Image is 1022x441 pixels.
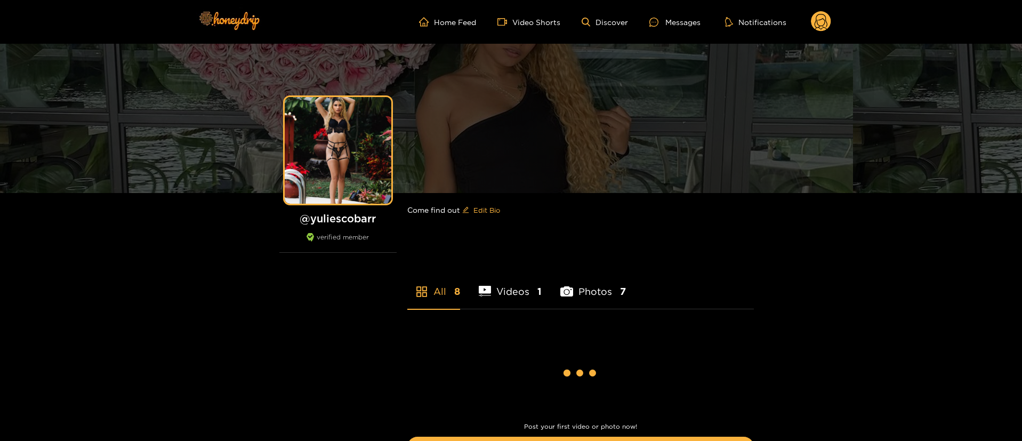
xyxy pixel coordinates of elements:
[722,17,790,27] button: Notifications
[649,16,701,28] div: Messages
[407,423,754,430] p: Post your first video or photo now!
[407,193,754,227] div: Come find out
[473,205,500,215] span: Edit Bio
[537,285,542,298] span: 1
[279,212,397,225] h1: @ yuliescobarr
[560,261,626,309] li: Photos
[462,206,469,214] span: edit
[620,285,626,298] span: 7
[497,17,512,27] span: video-camera
[582,18,628,27] a: Discover
[454,285,460,298] span: 8
[479,261,542,309] li: Videos
[460,202,502,219] button: editEdit Bio
[407,261,460,309] li: All
[279,233,397,253] div: verified member
[419,17,434,27] span: home
[419,17,476,27] a: Home Feed
[415,285,428,298] span: appstore
[497,17,560,27] a: Video Shorts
